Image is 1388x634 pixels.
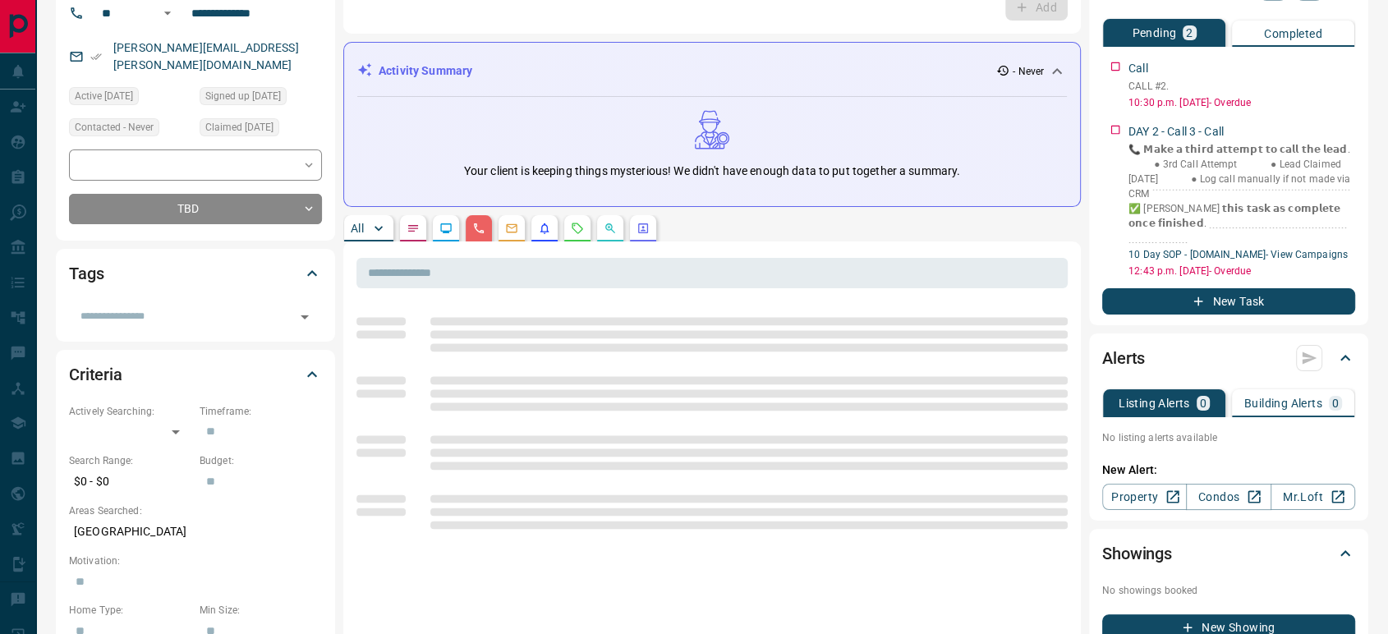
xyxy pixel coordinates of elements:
[200,404,322,419] p: Timeframe:
[69,194,322,224] div: TBD
[200,87,322,110] div: Fri Mar 08 2024
[1128,142,1355,246] p: 📞 𝗠𝗮𝗸𝗲 𝗮 𝘁𝗵𝗶𝗿𝗱 𝗮𝘁𝘁𝗲𝗺𝗽𝘁 𝘁𝗼 𝗰𝗮𝗹𝗹 𝘁𝗵𝗲 𝗹𝗲𝗮𝗱. ‎ ‎ ‎ ‎‎ ‎ ‎ ‎‎ ‎ ‎ ‎‎ ‎ ‎ ‎● 3rd Call Attempt ‎ ‎ ‎ ‎‎ ...
[1128,60,1148,77] p: Call
[407,222,420,235] svg: Notes
[538,222,551,235] svg: Listing Alerts
[571,222,584,235] svg: Requests
[1102,430,1355,445] p: No listing alerts available
[351,223,364,234] p: All
[69,453,191,468] p: Search Range:
[1332,397,1339,409] p: 0
[1128,264,1355,278] p: 12:43 p.m. [DATE] - Overdue
[69,468,191,495] p: $0 - $0
[1102,345,1145,371] h2: Alerts
[69,254,322,293] div: Tags
[75,119,154,136] span: Contacted - Never
[1186,484,1271,510] a: Condos
[1186,27,1193,39] p: 2
[69,404,191,419] p: Actively Searching:
[379,62,472,80] p: Activity Summary
[505,222,518,235] svg: Emails
[69,361,122,388] h2: Criteria
[1102,462,1355,479] p: New Alert:
[69,603,191,618] p: Home Type:
[200,118,322,141] div: Fri Mar 08 2024
[1128,95,1355,110] p: 10:30 p.m. [DATE] - Overdue
[293,306,316,328] button: Open
[1102,484,1187,510] a: Property
[1271,484,1355,510] a: Mr.Loft
[1102,583,1355,598] p: No showings booked
[1128,79,1355,94] p: CALL #2.
[1102,288,1355,315] button: New Task
[1132,27,1176,39] p: Pending
[113,41,299,71] a: [PERSON_NAME][EMAIL_ADDRESS][PERSON_NAME][DOMAIN_NAME]
[1128,123,1224,140] p: DAY 2 - Call 3 - Call
[158,3,177,23] button: Open
[472,222,485,235] svg: Calls
[604,222,617,235] svg: Opportunities
[69,503,322,518] p: Areas Searched:
[69,260,103,287] h2: Tags
[90,51,102,62] svg: Email Verified
[1102,534,1355,573] div: Showings
[1128,249,1348,260] a: 10 Day SOP - [DOMAIN_NAME]- View Campaigns
[69,554,322,568] p: Motivation:
[69,518,322,545] p: [GEOGRAPHIC_DATA]
[1200,397,1206,409] p: 0
[69,355,322,394] div: Criteria
[200,453,322,468] p: Budget:
[1264,28,1322,39] p: Completed
[439,222,453,235] svg: Lead Browsing Activity
[1102,540,1172,567] h2: Showings
[205,88,281,104] span: Signed up [DATE]
[1102,338,1355,378] div: Alerts
[464,163,960,180] p: Your client is keeping things mysterious! We didn't have enough data to put together a summary.
[1013,64,1044,79] p: - Never
[1244,397,1322,409] p: Building Alerts
[75,88,133,104] span: Active [DATE]
[200,603,322,618] p: Min Size:
[637,222,650,235] svg: Agent Actions
[357,56,1067,86] div: Activity Summary- Never
[1119,397,1190,409] p: Listing Alerts
[69,87,191,110] div: Fri Mar 08 2024
[205,119,273,136] span: Claimed [DATE]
